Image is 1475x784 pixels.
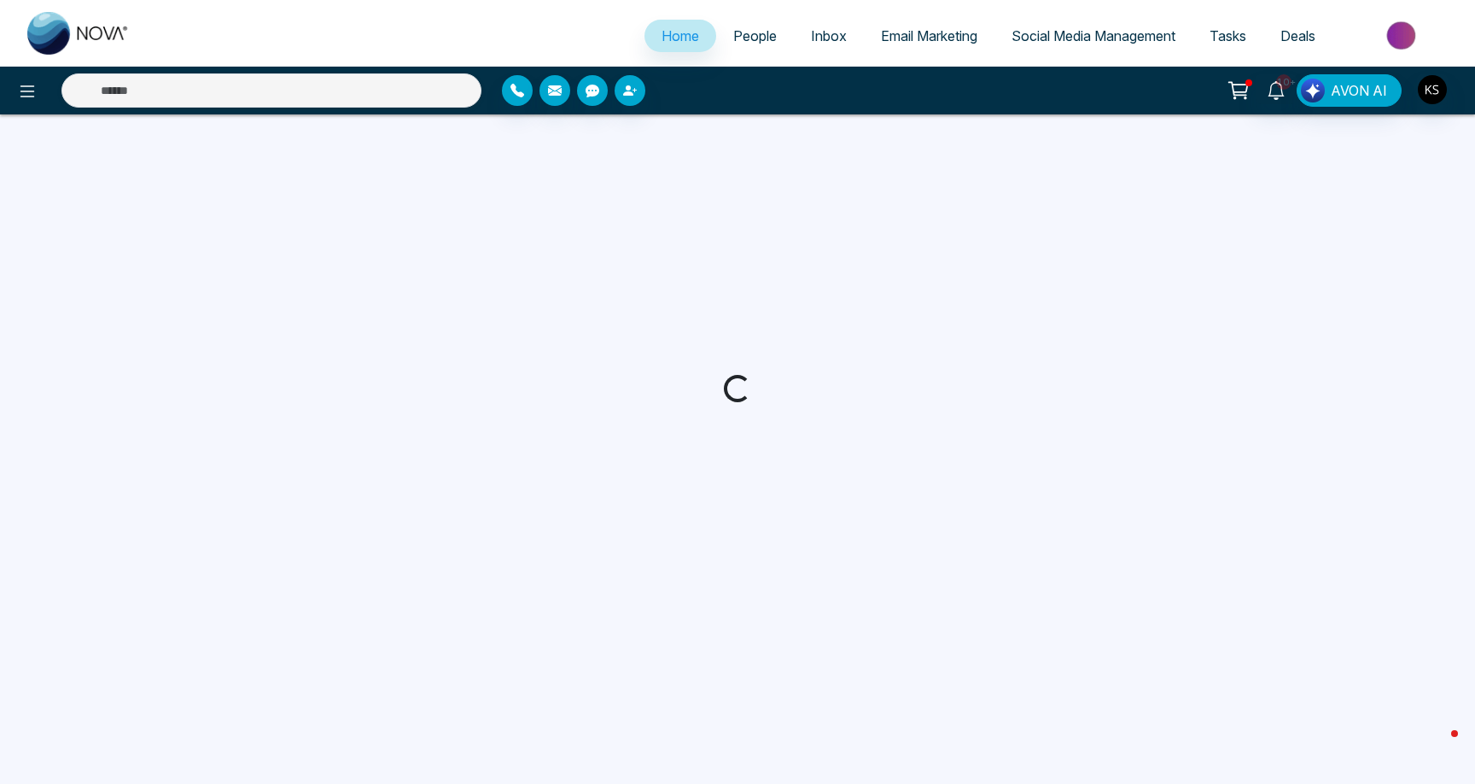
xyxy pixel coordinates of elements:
[1341,16,1465,55] img: Market-place.gif
[1417,726,1458,767] iframe: Intercom live chat
[716,20,794,52] a: People
[811,27,847,44] span: Inbox
[1012,27,1175,44] span: Social Media Management
[994,20,1192,52] a: Social Media Management
[1280,27,1315,44] span: Deals
[1301,79,1325,102] img: Lead Flow
[27,12,130,55] img: Nova CRM Logo
[733,27,777,44] span: People
[881,27,977,44] span: Email Marketing
[662,27,699,44] span: Home
[1263,20,1332,52] a: Deals
[794,20,864,52] a: Inbox
[644,20,716,52] a: Home
[1331,80,1387,101] span: AVON AI
[1210,27,1246,44] span: Tasks
[1418,75,1447,104] img: User Avatar
[1256,74,1297,104] a: 10+
[1297,74,1402,107] button: AVON AI
[1276,74,1291,90] span: 10+
[864,20,994,52] a: Email Marketing
[1192,20,1263,52] a: Tasks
